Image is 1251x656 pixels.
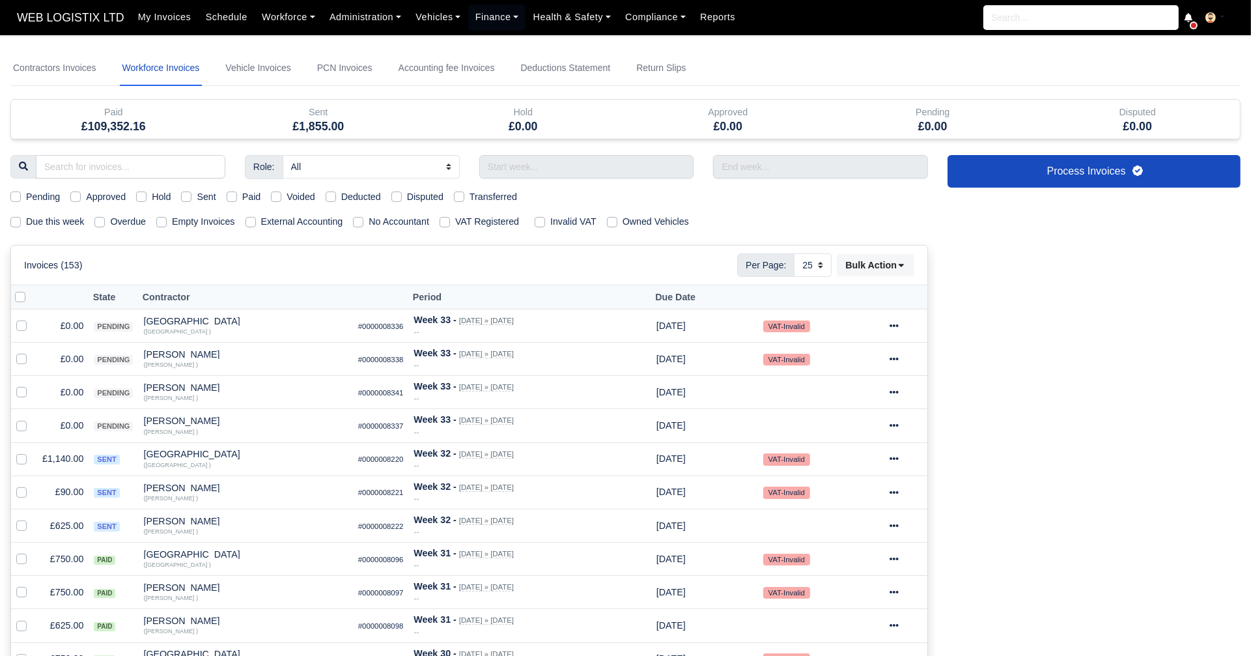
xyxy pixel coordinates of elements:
[459,416,514,425] small: [DATE] » [DATE]
[143,550,347,559] div: [GEOGRAPHIC_DATA]
[518,51,613,86] a: Deductions Statement
[414,348,456,358] strong: Week 33 -
[26,190,60,205] label: Pending
[197,190,216,205] label: Sent
[94,388,133,398] span: pending
[358,455,404,463] small: #0000008220
[459,483,514,492] small: [DATE] » [DATE]
[983,5,1179,30] input: Search...
[24,260,82,271] h6: Invoices (153)
[21,120,206,134] h5: £109,352.16
[120,51,203,86] a: Workforce Invoices
[414,594,419,602] i: --
[245,155,283,178] span: Role:
[837,254,914,276] button: Bulk Action
[199,5,255,30] a: Schedule
[143,495,198,502] small: ([PERSON_NAME] )
[414,328,419,335] i: --
[468,5,526,30] a: Finance
[414,515,456,525] strong: Week 32 -
[414,414,456,425] strong: Week 33 -
[143,350,347,359] div: [PERSON_NAME]
[10,5,131,31] a: WEB LOGISTIX LTD
[37,576,89,609] td: £750.00
[358,489,404,496] small: #0000008221
[414,561,419,569] i: --
[143,383,347,392] div: [PERSON_NAME]
[414,428,419,436] i: --
[713,155,928,178] input: End week...
[143,483,347,492] div: [PERSON_NAME]
[172,214,235,229] label: Empty Invoices
[636,105,821,120] div: Approved
[94,556,115,565] span: paid
[763,487,810,498] small: VAT-Invalid
[414,614,456,625] strong: Week 31 -
[358,422,404,430] small: #0000008337
[358,356,404,364] small: #0000008338
[656,321,686,331] span: 1 week from now
[358,389,404,397] small: #0000008341
[143,616,347,625] div: [PERSON_NAME]
[1045,105,1231,120] div: Disputed
[430,120,616,134] h5: £0.00
[37,509,89,542] td: £625.00
[526,5,618,30] a: Health & Safety
[459,583,514,592] small: [DATE] » [DATE]
[36,155,225,178] input: Search for invoices...
[143,416,347,425] div: [PERSON_NAME]
[623,214,689,229] label: Owned Vehicles
[358,322,404,330] small: #0000008336
[656,554,686,564] span: 1 day ago
[358,522,404,530] small: #0000008222
[763,453,810,465] small: VAT-Invalid
[94,421,133,431] span: pending
[414,461,419,469] i: --
[143,317,347,326] div: [GEOGRAPHIC_DATA]
[763,587,810,599] small: VAT-Invalid
[626,100,831,139] div: Approved
[656,420,686,431] span: 1 week from now
[459,383,514,392] small: [DATE] » [DATE]
[37,343,89,376] td: £0.00
[459,350,514,358] small: [DATE] » [DATE]
[656,487,686,497] span: 5 days from now
[358,589,404,597] small: #0000008097
[618,5,693,30] a: Compliance
[407,190,443,205] label: Disputed
[37,376,89,409] td: £0.00
[840,105,1026,120] div: Pending
[459,450,514,459] small: [DATE] » [DATE]
[94,355,133,365] span: pending
[459,517,514,525] small: [DATE] » [DATE]
[459,616,514,625] small: [DATE] » [DATE]
[216,100,421,139] div: Sent
[430,105,616,120] div: Hold
[414,628,419,636] i: --
[226,120,412,134] h5: £1,855.00
[261,214,343,229] label: External Accounting
[358,622,404,630] small: #0000008098
[414,315,456,325] strong: Week 33 -
[414,448,456,459] strong: Week 32 -
[550,214,597,229] label: Invalid VAT
[226,105,412,120] div: Sent
[737,253,794,277] span: Per Page:
[358,556,404,563] small: #0000008096
[37,309,89,343] td: £0.00
[94,589,115,598] span: paid
[421,100,626,139] div: Hold
[396,51,498,86] a: Accounting fee Invoices
[143,528,198,535] small: ([PERSON_NAME] )
[143,583,347,592] div: [PERSON_NAME]
[21,105,206,120] div: Paid
[656,587,686,597] span: 1 day ago
[1045,120,1231,134] h5: £0.00
[414,528,419,535] i: --
[948,155,1241,188] a: Process Invoices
